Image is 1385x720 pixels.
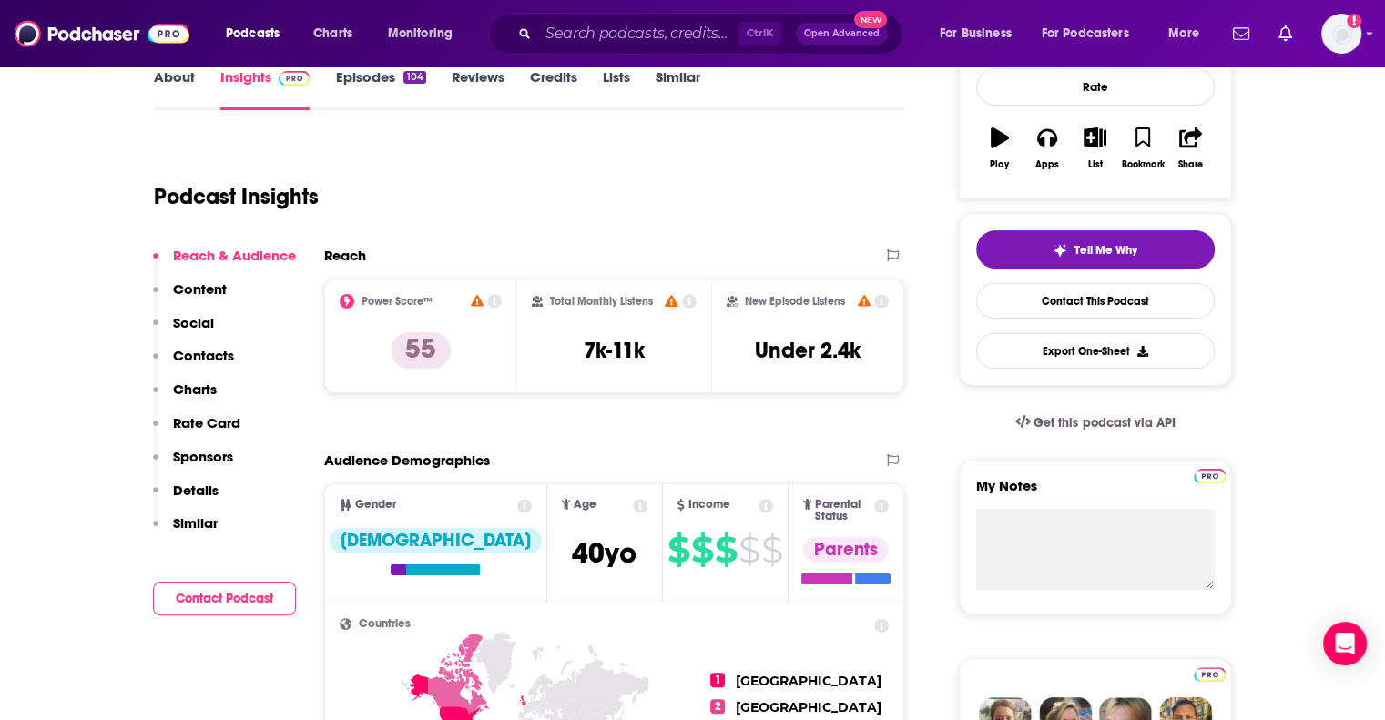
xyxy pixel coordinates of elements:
img: Podchaser Pro [1194,667,1226,682]
p: Content [173,280,227,298]
span: $ [738,535,759,564]
button: open menu [927,19,1034,48]
a: Get this podcast via API [1001,401,1190,445]
div: Search podcasts, credits, & more... [505,13,921,55]
span: For Business [940,21,1012,46]
p: Rate Card [173,414,240,431]
img: Podchaser Pro [1194,469,1226,483]
p: Sponsors [173,448,233,465]
div: 104 [403,71,425,84]
span: $ [667,535,689,564]
span: For Podcasters [1042,21,1129,46]
p: 55 [391,332,451,369]
button: open menu [375,19,476,48]
button: Contact Podcast [153,582,296,615]
button: Reach & Audience [153,247,296,280]
span: 1 [710,673,725,687]
h2: New Episode Listens [745,295,845,308]
div: Bookmark [1121,159,1164,170]
img: Podchaser - Follow, Share and Rate Podcasts [15,16,189,51]
div: Share [1178,159,1203,170]
input: Search podcasts, credits, & more... [538,19,738,48]
button: Content [153,280,227,314]
button: Apps [1023,116,1071,181]
button: Sponsors [153,448,233,482]
button: Show profile menu [1321,14,1361,54]
p: Social [173,314,214,331]
button: Share [1166,116,1214,181]
button: open menu [1156,19,1222,48]
button: Details [153,482,219,515]
label: My Notes [976,477,1215,509]
h3: Under 2.4k [755,337,861,364]
span: $ [691,535,713,564]
span: $ [761,535,782,564]
span: Tell Me Why [1074,243,1137,258]
span: Podcasts [226,21,280,46]
a: Lists [603,68,630,110]
h1: Podcast Insights [154,183,319,210]
a: Pro website [1194,664,1226,682]
div: [DEMOGRAPHIC_DATA] [330,528,542,553]
button: Contacts [153,347,234,380]
span: Income [688,499,730,511]
span: Gender [355,499,396,511]
h2: Total Monthly Listens [550,295,653,308]
span: Charts [313,21,352,46]
span: Ctrl K [738,22,781,46]
a: Episodes104 [335,68,425,110]
span: 2 [710,699,725,714]
span: More [1168,21,1199,46]
p: Contacts [173,347,234,364]
a: Similar [656,68,700,110]
div: Open Intercom Messenger [1323,622,1367,665]
button: List [1071,116,1118,181]
a: Credits [530,68,577,110]
a: Show notifications dropdown [1226,18,1257,49]
button: Export One-Sheet [976,333,1215,369]
button: tell me why sparkleTell Me Why [976,230,1215,269]
span: Open Advanced [804,29,880,38]
button: Charts [153,380,217,414]
h2: Reach [324,247,366,264]
h2: Audience Demographics [324,451,490,469]
div: Play [990,159,1009,170]
a: Pro website [1194,466,1226,483]
button: open menu [1030,19,1156,48]
a: Show notifications dropdown [1271,18,1299,49]
a: InsightsPodchaser Pro [220,68,311,110]
div: Rate [976,68,1215,106]
p: Charts [173,380,217,398]
span: Countries [359,618,411,630]
img: User Profile [1321,14,1361,54]
div: Apps [1035,159,1059,170]
span: $ [715,535,737,564]
span: 40 yo [572,535,636,571]
img: tell me why sparkle [1053,243,1067,258]
p: Details [173,482,219,499]
p: Similar [173,514,218,532]
span: Get this podcast via API [1034,415,1175,431]
a: Reviews [452,68,504,110]
button: Play [976,116,1023,181]
div: List [1088,159,1103,170]
button: open menu [213,19,303,48]
span: [GEOGRAPHIC_DATA] [736,699,881,715]
span: Age [574,499,596,511]
button: Open AdvancedNew [796,23,888,45]
button: Bookmark [1119,116,1166,181]
button: Similar [153,514,218,548]
span: New [854,11,887,28]
span: Parental Status [815,499,871,522]
a: Charts [301,19,363,48]
a: About [154,68,195,110]
button: Social [153,314,214,348]
p: Reach & Audience [173,247,296,264]
span: Monitoring [388,21,453,46]
h3: 7k-11k [584,337,645,364]
svg: Add a profile image [1347,14,1361,28]
span: [GEOGRAPHIC_DATA] [736,673,881,689]
img: Podchaser Pro [279,71,311,86]
a: Contact This Podcast [976,283,1215,319]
